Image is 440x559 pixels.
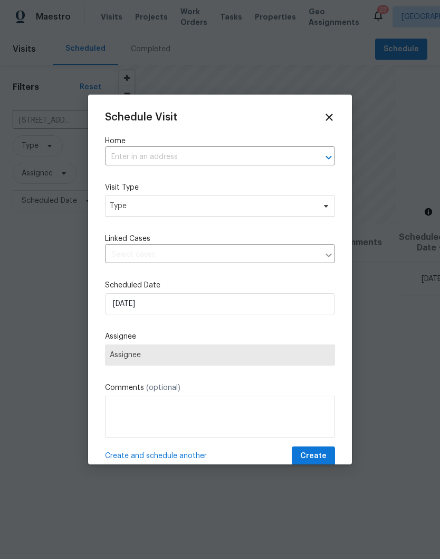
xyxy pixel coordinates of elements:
label: Assignee [105,331,335,342]
input: Select cases [105,247,319,263]
input: Enter in an address [105,149,305,165]
button: Create [292,446,335,466]
span: Type [110,201,315,211]
button: Open [321,150,336,165]
label: Scheduled Date [105,280,335,291]
span: Create and schedule another [105,451,207,461]
input: M/D/YYYY [105,293,335,314]
span: Create [300,450,327,463]
label: Home [105,136,335,146]
span: (optional) [146,384,180,392]
span: Linked Cases [105,234,150,244]
label: Visit Type [105,182,335,193]
span: Close [323,111,335,123]
span: Assignee [110,351,330,359]
label: Comments [105,383,335,393]
span: Schedule Visit [105,112,177,123]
